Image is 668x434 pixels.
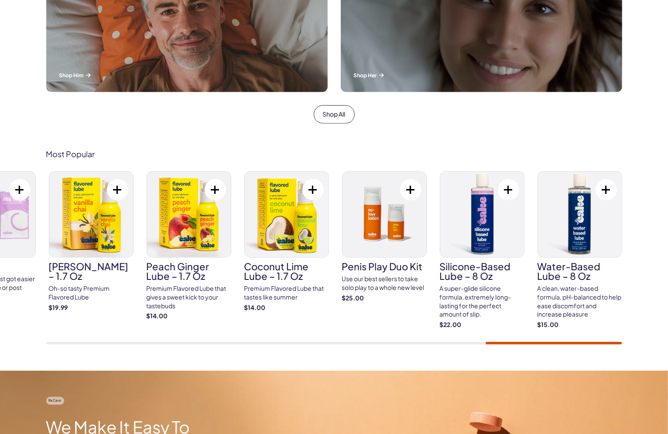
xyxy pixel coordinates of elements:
a: penis play duo kit penis play duo kit Use our best sellers to take solo play to a whole new level... [342,171,427,302]
a: Vanilla Chai Lube – 1.7 oz [PERSON_NAME] – 1.7 oz Oh-so tasty Premium Flavored Lube $19.99 [49,171,134,312]
span: Rx Care [46,397,64,404]
img: Coconut Lime Lube – 1.7 oz [245,172,329,257]
strong: $22.00 [440,320,524,329]
img: Peach Ginger Lube – 1.7 oz [147,172,231,257]
a: Shop All [314,105,355,124]
h3: Coconut Lime Lube – 1.7 oz [244,262,329,281]
h3: Water-Based Lube – 8 oz [538,262,622,281]
strong: $14.00 [244,303,329,312]
div: A super-glide silicone formula, extremely long-lasting for the perfect amount of slip. [440,284,524,318]
h3: Peach Ginger Lube – 1.7 oz [147,262,231,281]
strong: $25.00 [342,294,427,303]
strong: $14.00 [147,312,231,320]
h3: [PERSON_NAME] – 1.7 oz [49,262,134,281]
img: Water-Based Lube – 8 oz [538,172,622,257]
div: Use our best sellers to take solo play to a whole new level [342,275,427,292]
div: Premium Flavored Lube that gives a sweet kick to your tastebuds [147,284,231,310]
h3: penis play duo kit [342,262,427,271]
strong: $15.00 [538,320,622,329]
div: Oh-so tasty Premium Flavored Lube [49,284,134,301]
a: Coconut Lime Lube – 1.7 oz Coconut Lime Lube – 1.7 oz Premium Flavored Lube that tastes like summ... [244,171,329,312]
img: penis play duo kit [343,172,426,257]
p: Shop Her [354,72,609,79]
img: Silicone-Based Lube – 8 oz [440,172,524,257]
div: Premium Flavored Lube that tastes like summer [244,284,329,301]
a: Peach Ginger Lube – 1.7 oz Peach Ginger Lube – 1.7 oz Premium Flavored Lube that gives a sweet ki... [147,171,231,320]
div: A clean, water-based formula, pH-balanced to help ease discomfort and increase pleasure [538,284,622,318]
a: Silicone-Based Lube – 8 oz Silicone-Based Lube – 8 oz A super-glide silicone formula, extremely l... [440,171,524,329]
p: Shop Him [59,72,315,79]
h3: Silicone-Based Lube – 8 oz [440,262,524,281]
strong: $19.99 [49,303,134,312]
img: Vanilla Chai Lube – 1.7 oz [49,172,133,257]
a: Water-Based Lube – 8 oz Water-Based Lube – 8 oz A clean, water-based formula, pH-balanced to help... [538,171,622,329]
